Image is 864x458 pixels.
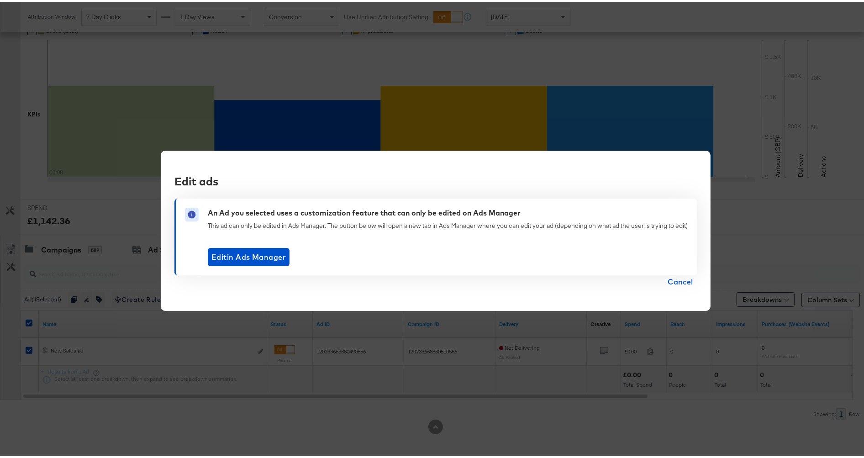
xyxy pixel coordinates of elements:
div: Edit ads [174,172,690,187]
button: Cancel [664,274,697,286]
div: This ad can only be edited in Ads Manager. The button below will open a new tab in Ads Manager wh... [208,220,688,228]
button: Editin Ads Manager [208,246,290,264]
span: Edit in Ads Manager [211,249,286,262]
span: Cancel [668,274,693,286]
div: An Ad you selected uses a customization feature that can only be edited on Ads Manager [208,206,521,216]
